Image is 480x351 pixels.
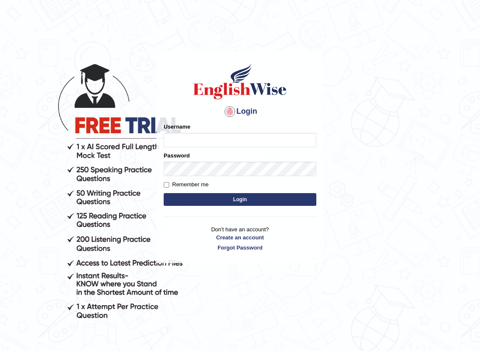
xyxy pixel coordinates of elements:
[164,233,316,241] a: Create an account
[164,180,209,189] label: Remember me
[164,182,169,188] input: Remember me
[164,123,190,131] label: Username
[164,193,316,206] button: Login
[164,105,316,118] h4: Login
[164,244,316,252] a: Forgot Password
[192,62,288,101] img: Logo of English Wise sign in for intelligent practice with AI
[164,225,316,252] p: Don't have an account?
[164,152,190,160] label: Password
